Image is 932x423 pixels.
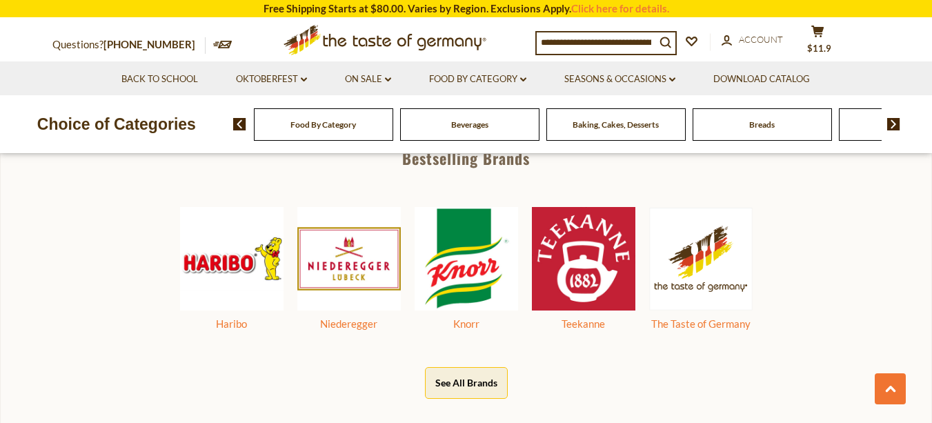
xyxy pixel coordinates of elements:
[103,38,195,50] a: [PHONE_NUMBER]
[739,34,783,45] span: Account
[649,315,753,333] div: The Taste of Germany
[722,32,783,48] a: Account
[180,207,284,311] img: Haribo
[425,367,508,398] button: See All Brands
[236,72,307,87] a: Oktoberfest
[345,72,391,87] a: On Sale
[564,72,675,87] a: Seasons & Occasions
[713,72,810,87] a: Download Catalog
[297,315,401,333] div: Niederegger
[887,118,900,130] img: next arrow
[180,315,284,333] div: Haribo
[415,315,518,333] div: Knorr
[797,25,839,59] button: $11.9
[573,119,659,130] a: Baking, Cakes, Desserts
[649,300,753,333] a: The Taste of Germany
[415,207,518,311] img: Knorr
[532,207,635,311] img: Teekanne
[807,43,831,54] span: $11.9
[290,119,356,130] a: Food By Category
[180,300,284,333] a: Haribo
[429,72,526,87] a: Food By Category
[532,300,635,333] a: Teekanne
[121,72,198,87] a: Back to School
[571,2,669,14] a: Click here for details.
[749,119,775,130] a: Breads
[649,208,753,311] img: The Taste of Germany
[52,36,206,54] p: Questions?
[297,207,401,311] img: Niederegger
[532,315,635,333] div: Teekanne
[297,300,401,333] a: Niederegger
[415,300,518,333] a: Knorr
[233,118,246,130] img: previous arrow
[1,150,931,166] div: Bestselling Brands
[451,119,488,130] a: Beverages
